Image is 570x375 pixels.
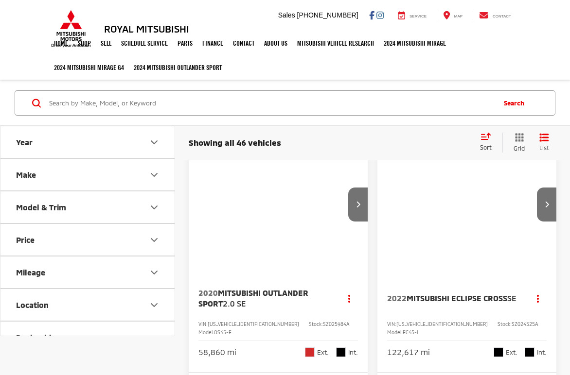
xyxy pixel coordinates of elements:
button: Next image [348,187,368,222]
a: 2024 Mitsubishi Mirage G4 [49,55,129,80]
span: VIN: [387,321,396,327]
span: 2.0 SE [223,299,246,308]
span: List [539,144,549,152]
a: Mitsubishi Vehicle Research [292,31,379,55]
span: 2022 [387,293,407,303]
button: Grid View [502,133,532,153]
span: OS45-E [214,329,232,335]
button: PricePrice [0,224,176,256]
a: Facebook: Click to visit our Facebook page [369,11,374,19]
div: 58,860 mi [198,347,236,358]
a: Instagram: Click to visit our Instagram page [376,11,384,19]
a: 2024 Mitsubishi Outlander SPORT [129,55,227,80]
div: Model & Trim [16,203,66,212]
div: 122,617 mi [387,347,430,358]
a: 2020Mitsubishi Outlander Sport2.0 SE [198,288,331,309]
button: Model & TrimModel & Trim [0,191,176,223]
div: Year [16,137,33,147]
a: Sell [96,31,116,55]
span: Black [525,347,534,357]
span: Red Diamond [305,347,315,357]
div: Location [148,299,160,311]
span: dropdown dots [348,294,350,302]
span: SZ024525A [512,321,538,327]
span: Stock: [498,321,512,327]
span: Ext. [317,348,329,357]
a: Parts: Opens in a new tab [173,31,197,55]
button: Actions [341,290,358,307]
span: Ext. [506,348,517,357]
span: Showing all 46 vehicles [189,137,281,147]
span: VIN: [198,321,208,327]
div: Dealership [16,333,56,342]
a: Contact [472,11,518,20]
span: Mitsubishi Outlander Sport [198,288,308,308]
span: [US_VEHICLE_IDENTIFICATION_NUMBER] [208,321,299,327]
a: About Us [259,31,292,55]
input: Search by Make, Model, or Keyword [48,91,494,115]
span: Model: [387,329,403,335]
div: Make [16,170,36,179]
div: Model & Trim [148,202,160,213]
div: Location [16,300,49,309]
span: Sort [480,144,492,151]
span: Black [336,347,346,357]
button: List View [532,133,556,153]
h3: Royal Mitsubishi [104,23,189,34]
button: Next image [537,187,556,222]
div: Mileage [16,268,45,277]
a: 2024 Mitsubishi Mirage [379,31,451,55]
span: Service [410,14,427,18]
a: Schedule Service: Opens in a new tab [116,31,173,55]
span: Stock: [309,321,323,327]
div: Dealership [148,332,160,343]
button: DealershipDealership [0,322,176,353]
a: Finance [197,31,228,55]
a: Service [391,11,434,20]
button: LocationLocation [0,289,176,321]
span: 2020 [198,288,218,297]
span: Contact [493,14,511,18]
span: SE [507,293,516,303]
span: Model: [198,329,214,335]
a: Home [49,31,73,55]
a: Map [436,11,470,20]
span: Mitsubishi Eclipse Cross [407,293,507,303]
button: Select sort value [475,133,502,152]
button: MakeMake [0,159,176,190]
span: Labrador Black Pearl [494,347,503,357]
span: Int. [348,348,358,357]
button: Actions [530,290,547,307]
div: Price [148,234,160,246]
span: Grid [514,144,525,153]
button: MileageMileage [0,256,176,288]
div: Make [148,169,160,181]
button: Search [494,91,538,115]
span: [PHONE_NUMBER] [297,11,358,19]
span: Int. [537,348,547,357]
span: SZ025984A [323,321,349,327]
img: Mitsubishi [49,10,93,48]
span: [US_VEHICLE_IDENTIFICATION_NUMBER] [396,321,488,327]
div: Year [148,136,160,148]
span: EC45-I [403,329,418,335]
span: Sales [278,11,295,19]
div: Mileage [148,267,160,278]
a: 2022Mitsubishi Eclipse CrossSE [387,293,520,304]
a: Contact [228,31,259,55]
span: dropdown dots [537,294,539,302]
a: Shop [73,31,96,55]
button: YearYear [0,126,176,158]
span: Map [454,14,463,18]
div: Price [16,235,35,244]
